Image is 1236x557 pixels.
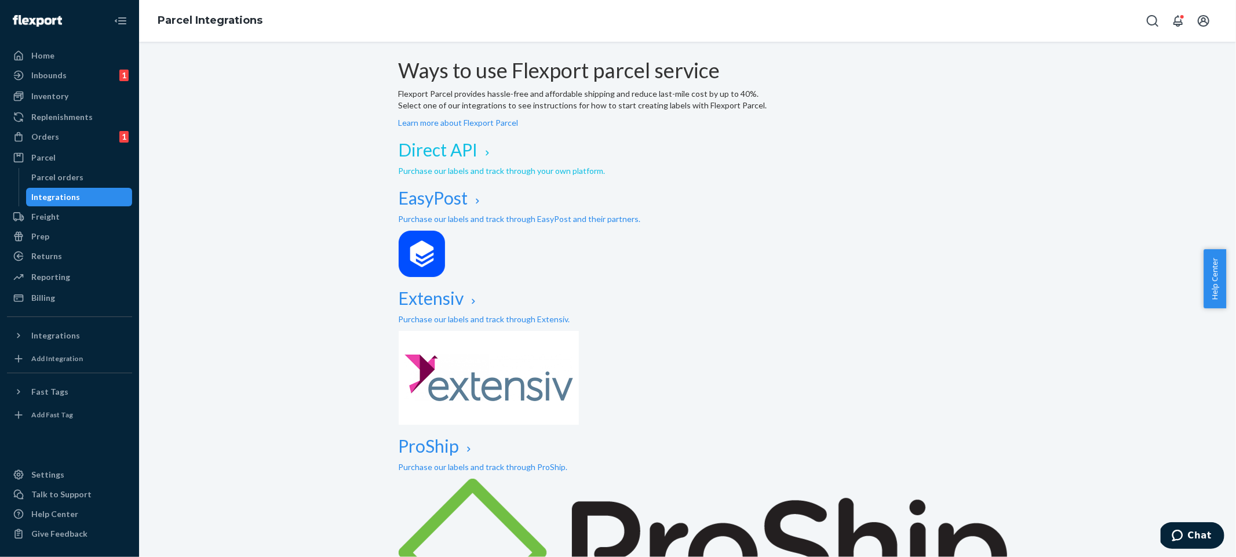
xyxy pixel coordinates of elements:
[119,70,129,81] div: 1
[31,410,73,420] div: Add Fast Tag
[31,528,87,540] div: Give Feedback
[7,485,132,504] button: Talk to Support
[158,14,262,27] a: Parcel Integrations
[1161,522,1224,551] iframe: Opens a widget where you can chat to one of our agents
[31,271,70,283] div: Reporting
[399,436,977,456] h2: ProShip
[399,188,977,258] a: EasyPost Purchase our labels and track through EasyPost and their partners.
[31,330,80,341] div: Integrations
[7,108,132,126] a: Replenishments
[31,386,68,398] div: Fast Tags
[31,354,83,363] div: Add Integration
[7,148,132,167] a: Parcel
[7,87,132,105] a: Inventory
[399,188,977,207] h2: EasyPost
[1166,9,1190,32] button: Open notifications
[7,350,132,368] a: Add Integration
[31,211,60,223] div: Freight
[7,46,132,65] a: Home
[7,247,132,265] a: Returns
[399,118,519,128] a: Learn more about Flexport Parcel
[7,406,132,424] a: Add Fast Tag
[31,508,78,520] div: Help Center
[31,90,68,102] div: Inventory
[399,213,977,225] p: Purchase our labels and track through EasyPost and their partners.
[109,9,132,32] button: Close Navigation
[31,70,67,81] div: Inbounds
[399,289,977,382] a: Extensiv Purchase our labels and track through Extensiv.
[31,231,49,242] div: Prep
[1141,9,1164,32] button: Open Search Box
[7,268,132,286] a: Reporting
[119,131,129,143] div: 1
[7,66,132,85] a: Inbounds1
[7,227,132,246] a: Prep
[31,152,56,163] div: Parcel
[31,250,62,262] div: Returns
[7,383,132,401] button: Fast Tags
[148,4,272,38] ol: breadcrumbs
[31,489,92,500] div: Talk to Support
[399,140,977,159] h2: Direct API
[31,292,55,304] div: Billing
[31,131,59,143] div: Orders
[399,461,977,473] p: Purchase our labels and track through ProShip.
[399,140,977,177] a: Direct API Purchase our labels and track through your own platform.
[31,469,64,480] div: Settings
[1192,9,1215,32] button: Open account menu
[32,172,84,183] div: Parcel orders
[399,165,977,177] p: Purchase our labels and track through your own platform.
[32,191,81,203] div: Integrations
[399,289,977,308] h2: Extensiv
[26,188,133,206] a: Integrations
[399,314,977,325] p: Purchase our labels and track through Extensiv.
[7,505,132,523] a: Help Center
[7,289,132,307] a: Billing
[7,465,132,484] a: Settings
[399,331,579,425] img: extensiv.4abf26f20304a761be7c5bdd6134ff21.png
[399,88,977,111] p: Flexport Parcel provides hassle-free and affordable shipping and reduce last-mile cost by up to 4...
[31,111,93,123] div: Replenishments
[399,231,445,277] img: easypost.9f817f2d83bdea3814bf2f0657c23879.png
[7,525,132,543] button: Give Feedback
[7,128,132,146] a: Orders1
[7,326,132,345] button: Integrations
[1204,249,1226,308] button: Help Center
[26,168,133,187] a: Parcel orders
[7,207,132,226] a: Freight
[13,15,62,27] img: Flexport logo
[31,50,54,61] div: Home
[399,59,977,82] h1: Ways to use Flexport parcel service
